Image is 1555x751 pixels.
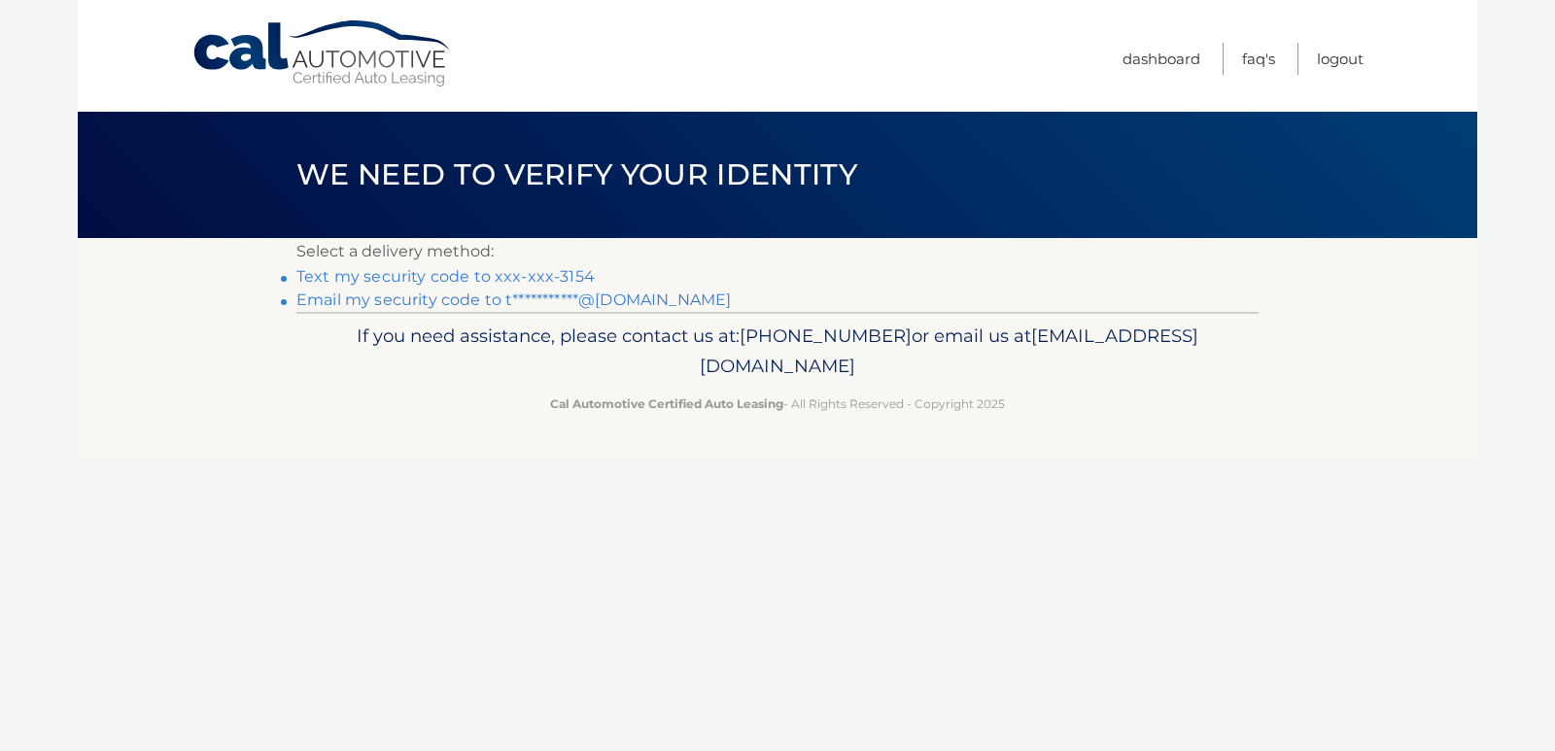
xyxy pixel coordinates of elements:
a: Text my security code to xxx-xxx-3154 [296,267,595,286]
p: Select a delivery method: [296,238,1259,265]
a: Logout [1317,43,1364,75]
a: Dashboard [1123,43,1200,75]
span: [PHONE_NUMBER] [740,324,912,347]
p: - All Rights Reserved - Copyright 2025 [309,393,1246,414]
span: We need to verify your identity [296,156,857,192]
p: If you need assistance, please contact us at: or email us at [309,321,1246,383]
a: FAQ's [1242,43,1275,75]
a: Cal Automotive [191,19,454,88]
strong: Cal Automotive Certified Auto Leasing [550,396,783,411]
